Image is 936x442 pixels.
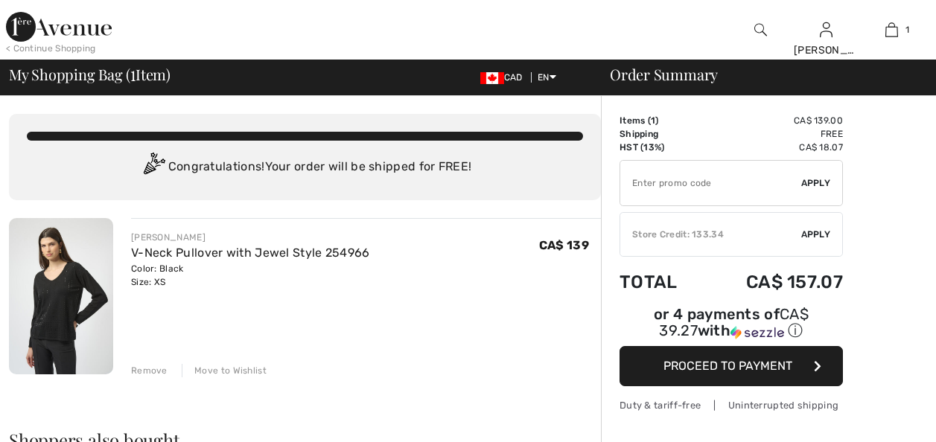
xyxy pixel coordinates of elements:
[130,63,136,83] span: 1
[730,326,784,339] img: Sezzle
[620,127,703,141] td: Shipping
[131,231,370,244] div: [PERSON_NAME]
[539,238,589,252] span: CA$ 139
[620,398,843,412] div: Duty & tariff-free | Uninterrupted shipping
[905,23,909,36] span: 1
[703,141,843,154] td: CA$ 18.07
[6,42,96,55] div: < Continue Shopping
[754,21,767,39] img: search the website
[651,115,655,126] span: 1
[620,161,801,205] input: Promo code
[620,307,843,341] div: or 4 payments of with
[703,127,843,141] td: Free
[182,364,267,377] div: Move to Wishlist
[27,153,583,182] div: Congratulations! Your order will be shipped for FREE!
[659,305,809,339] span: CA$ 39.27
[6,12,112,42] img: 1ère Avenue
[820,22,832,36] a: Sign In
[620,114,703,127] td: Items ( )
[703,114,843,127] td: CA$ 139.00
[859,21,923,39] a: 1
[480,72,504,84] img: Canadian Dollar
[139,153,168,182] img: Congratulation2.svg
[9,67,171,82] span: My Shopping Bag ( Item)
[131,246,370,260] a: V-Neck Pullover with Jewel Style 254966
[9,218,113,374] img: V-Neck Pullover with Jewel Style 254966
[794,42,858,58] div: [PERSON_NAME]
[663,359,792,373] span: Proceed to Payment
[131,364,168,377] div: Remove
[885,21,898,39] img: My Bag
[620,257,703,307] td: Total
[801,176,831,190] span: Apply
[620,307,843,346] div: or 4 payments ofCA$ 39.27withSezzle Click to learn more about Sezzle
[620,346,843,386] button: Proceed to Payment
[703,257,843,307] td: CA$ 157.07
[801,228,831,241] span: Apply
[538,72,556,83] span: EN
[620,228,801,241] div: Store Credit: 133.34
[131,262,370,289] div: Color: Black Size: XS
[592,67,927,82] div: Order Summary
[620,141,703,154] td: HST (13%)
[820,21,832,39] img: My Info
[480,72,529,83] span: CAD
